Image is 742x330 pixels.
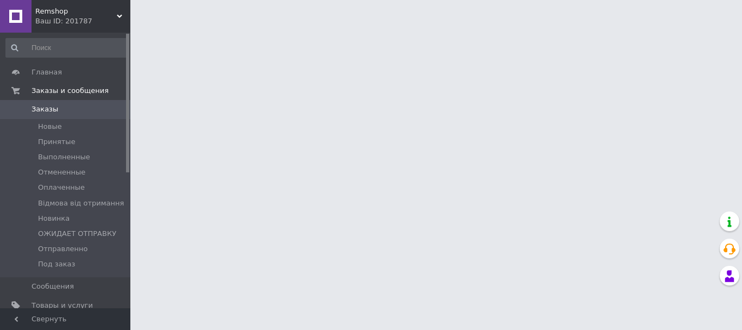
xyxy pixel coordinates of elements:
[38,152,90,162] span: Выполненные
[38,214,70,223] span: Новинка
[38,167,85,177] span: Отмененные
[32,86,109,96] span: Заказы и сообщения
[38,229,116,239] span: ОЖИДАЕТ ОТПРАВКУ
[38,244,87,254] span: Отправленно
[35,7,117,16] span: Remshop
[5,38,128,58] input: Поиск
[32,301,93,310] span: Товары и услуги
[38,137,76,147] span: Принятые
[38,122,62,132] span: Новые
[32,67,62,77] span: Главная
[32,104,58,114] span: Заказы
[38,183,85,192] span: Оплаченные
[35,16,130,26] div: Ваш ID: 201787
[38,198,124,208] span: Відмова від отримання
[32,282,74,291] span: Сообщения
[38,259,75,269] span: Под заказ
